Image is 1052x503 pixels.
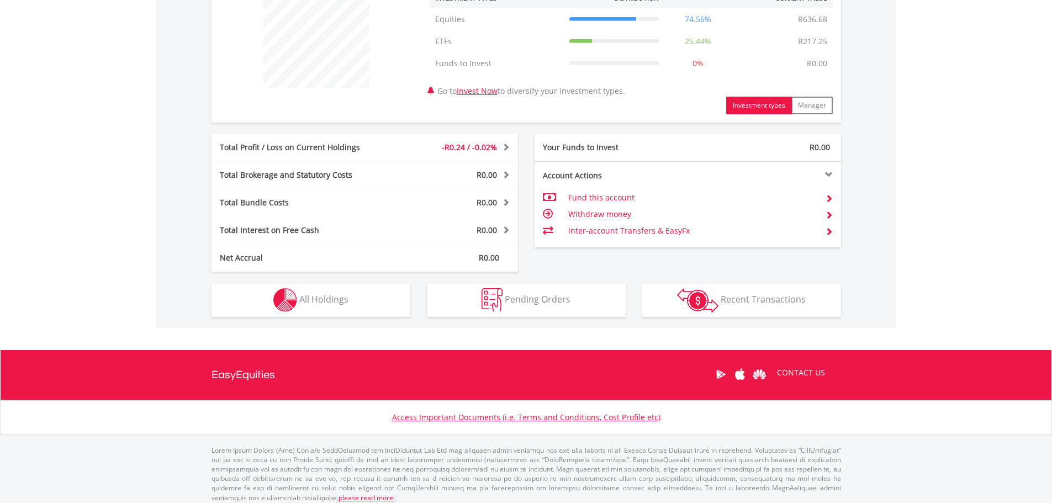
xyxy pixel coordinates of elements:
[664,8,732,30] td: 74.56%
[212,350,275,400] a: EasyEquities
[664,52,732,75] td: 0%
[299,293,348,305] span: All Holdings
[568,206,816,223] td: Withdraw money
[711,357,731,391] a: Google Play
[479,252,499,263] span: R0.00
[810,142,830,152] span: R0.00
[273,288,297,312] img: holdings-wht.png
[212,252,390,263] div: Net Accrual
[212,446,841,502] p: Lorem Ipsum Dolors (Ame) Con a/e SeddOeiusmod tem InciDiduntut Lab Etd mag aliquaen admin veniamq...
[568,189,816,206] td: Fund this account
[392,412,660,422] a: Access Important Documents (i.e. Terms and Conditions, Cost Profile etc)
[721,293,806,305] span: Recent Transactions
[212,284,410,317] button: All Holdings
[477,225,497,235] span: R0.00
[801,52,833,75] td: R0.00
[664,30,732,52] td: 25.44%
[212,197,390,208] div: Total Bundle Costs
[535,142,688,153] div: Your Funds to Invest
[430,30,564,52] td: ETFs
[339,493,395,502] a: please read more:
[212,225,390,236] div: Total Interest on Free Cash
[726,97,792,114] button: Investment types
[212,142,390,153] div: Total Profit / Loss on Current Holdings
[642,284,841,317] button: Recent Transactions
[535,170,688,181] div: Account Actions
[769,357,833,388] a: CONTACT US
[477,197,497,208] span: R0.00
[750,357,769,391] a: Huawei
[427,284,626,317] button: Pending Orders
[482,288,503,312] img: pending_instructions-wht.png
[212,170,390,181] div: Total Brokerage and Statutory Costs
[430,8,564,30] td: Equities
[442,142,497,152] span: -R0.24 / -0.02%
[457,86,498,96] a: Invest Now
[791,97,833,114] button: Manager
[731,357,750,391] a: Apple
[677,288,718,313] img: transactions-zar-wht.png
[477,170,497,180] span: R0.00
[430,52,564,75] td: Funds to Invest
[568,223,816,239] td: Inter-account Transfers & EasyFx
[792,8,833,30] td: R636.68
[792,30,833,52] td: R217.25
[505,293,570,305] span: Pending Orders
